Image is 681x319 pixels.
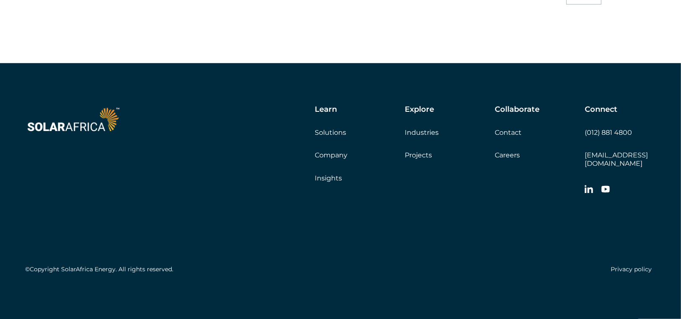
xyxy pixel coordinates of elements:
a: Insights [315,174,342,182]
a: [EMAIL_ADDRESS][DOMAIN_NAME] [585,151,648,167]
a: (012) 881 4800 [585,129,632,136]
h5: Connect [585,105,617,114]
a: Contact [495,129,522,136]
a: Company [315,151,347,159]
a: Solutions [315,129,346,136]
h5: ©Copyright SolarAfrica Energy. All rights reserved. [25,266,173,273]
h5: Collaborate [495,105,540,114]
a: Industries [405,129,439,136]
h5: Learn [315,105,337,114]
h5: Explore [405,105,434,114]
a: Projects [405,151,432,159]
a: Careers [495,151,520,159]
a: Privacy policy [611,265,652,273]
